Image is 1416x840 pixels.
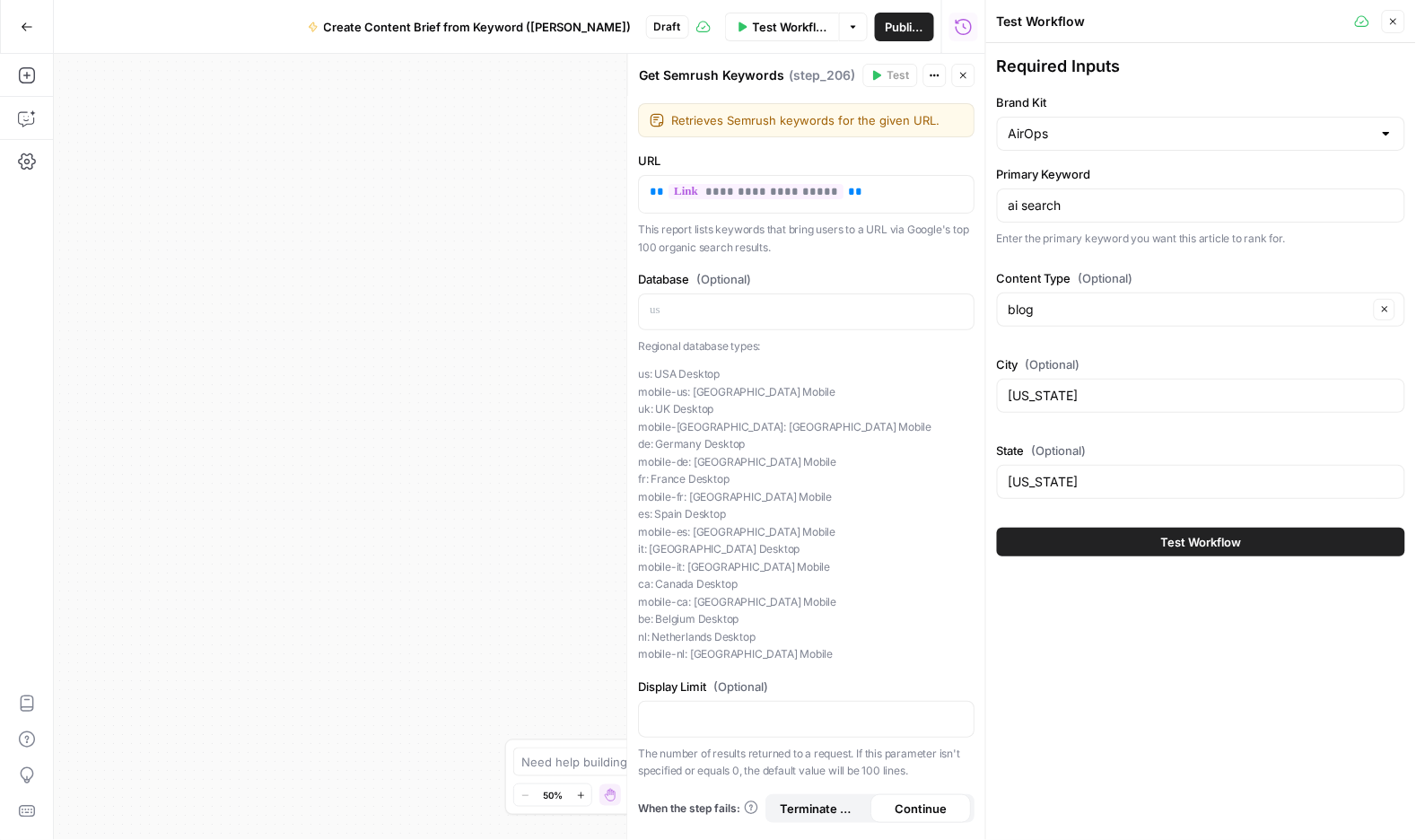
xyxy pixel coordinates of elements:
[997,355,1405,373] label: City
[781,800,861,818] span: Terminate Workflow
[997,230,1405,248] p: Enter the primary keyword you want this article to rank for.
[697,270,752,288] span: (Optional)
[1032,442,1087,459] span: (Optional)
[896,800,948,818] span: Continue
[997,93,1405,111] label: Brand Kit
[997,269,1405,287] label: Content Type
[324,18,632,36] span: Create Content Brief from Keyword ([PERSON_NAME])
[639,801,759,817] a: When the step fails:
[997,442,1405,459] label: State
[639,678,975,696] label: Display Limit
[639,270,975,288] label: Database
[790,66,856,84] span: ( step_206 )
[725,13,839,41] button: Test Workflow
[672,111,964,129] textarea: Retrieves Semrush keywords for the given URL.
[639,745,975,780] p: The number of results returned to a request. If this parameter isn't specified or equals 0, the d...
[543,788,563,802] span: 50%
[753,18,828,36] span: Test Workflow
[887,67,910,83] span: Test
[639,152,975,170] label: URL
[997,165,1405,183] label: Primary Keyword
[863,64,918,87] button: Test
[639,221,975,256] p: This report lists keywords that bring users to a URL via Google's top 100 organic search results.
[1079,269,1133,287] span: (Optional)
[997,54,1405,79] div: Required Inputs
[639,337,975,355] p: Regional database types:
[770,794,871,823] button: Terminate Workflow
[1009,301,1368,319] input: blog
[654,19,681,35] span: Draft
[297,13,642,41] button: Create Content Brief from Keyword ([PERSON_NAME])
[714,678,769,696] span: (Optional)
[1161,533,1242,551] span: Test Workflow
[875,13,935,41] button: Publish
[639,365,975,663] p: us: USA Desktop mobile-us: [GEOGRAPHIC_DATA] Mobile uk: UK Desktop mobile-[GEOGRAPHIC_DATA]: [GEO...
[1009,125,1372,143] input: AirOps
[886,18,924,36] span: Publish
[1026,355,1080,373] span: (Optional)
[997,528,1405,556] button: Test Workflow
[640,66,785,84] textarea: Get Semrush Keywords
